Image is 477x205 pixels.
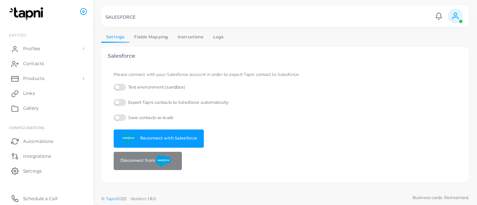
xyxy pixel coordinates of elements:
[114,152,182,170] button: Disconnect from
[23,60,44,67] span: Contacts
[6,86,88,101] a: Links
[9,33,26,37] span: ENTITIES
[101,196,156,202] span: ©
[173,32,208,42] a: Instructions
[6,41,88,56] a: Profiles
[101,32,129,42] a: Settings
[23,138,53,145] span: Automations
[114,84,185,91] label: Test environment (sandbox)
[23,168,42,174] span: Settings
[106,196,117,201] a: Tapni
[114,129,204,148] a: Reconnect with Salesforce
[114,99,228,106] label: Export Tapni contacts to Salesforce automatically
[6,163,88,178] a: Settings
[6,134,88,148] a: Automations
[23,105,39,112] span: Gallery
[23,45,40,52] span: Profiles
[23,75,44,82] span: Products
[23,195,57,202] span: Schedule a Call
[129,32,173,42] a: Fields Mapping
[155,155,171,166] img: 2560px-Salesforce.com_logo.svg.png
[23,90,35,97] span: Links
[6,101,88,116] a: Gallery
[117,196,126,202] span: 2025
[120,133,136,144] img: 2560px-Salesforce.com_logo.svg.png
[9,125,44,130] span: Configurations
[114,114,173,121] label: Save contacts as leads
[130,196,156,201] span: Version: 1.8.0
[105,15,136,20] h5: SALESFORCE
[413,195,469,201] span: Business cards. Reinvented.
[7,7,48,21] img: logo
[6,148,88,163] a: Integrations
[6,71,88,86] a: Products
[114,71,457,78] p: Please connect with your Salesforce account in order to export Tapni contact to Salesforce
[108,53,463,59] h4: Salesforce
[6,56,88,71] a: Contacts
[23,153,51,160] span: Integrations
[208,32,229,42] a: Logs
